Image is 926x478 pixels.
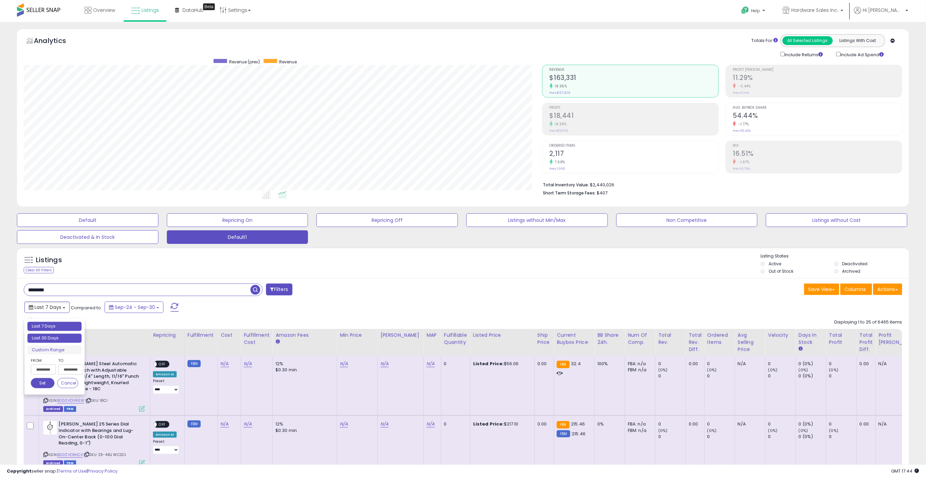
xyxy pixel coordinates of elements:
[829,332,854,346] div: Total Profit
[733,74,902,83] h2: 11.29%
[27,334,82,343] li: Last 30 Days
[153,432,177,438] div: Amazon AI
[854,7,908,22] a: Hi [PERSON_NAME]
[188,420,201,428] small: FBM
[550,91,571,95] small: Prev: $137,309
[153,332,182,339] div: Repricing
[829,361,857,367] div: 0
[833,36,883,45] button: Listings With Cost
[557,332,592,346] div: Current Buybox Price
[17,230,158,244] button: Deactivated & In Stock
[340,332,375,339] div: Min Price
[879,332,919,346] div: Profit [PERSON_NAME]
[689,421,699,427] div: 0.00
[64,460,76,466] span: FBM
[707,373,735,379] div: 0
[733,106,902,110] span: Avg. Buybox Share
[845,286,866,293] span: Columns
[59,421,141,448] b: [PERSON_NAME] 25 Series Dial Indicator with Bearings and Lug-On-Center Back (0-100 Dial Reading, ...
[752,38,778,44] div: Totals For
[43,361,145,411] div: ASIN:
[628,367,650,373] div: FBM: n/a
[537,361,549,367] div: 0.00
[768,373,796,379] div: 0
[792,7,839,14] span: Hardware Sales Inc.
[831,50,895,58] div: Include Ad Spend
[829,421,857,427] div: 0
[768,421,796,427] div: 0
[71,305,102,311] span: Compared to:
[105,302,163,313] button: Sep-24 - Sep-30
[557,421,569,429] small: FBA
[879,421,917,427] div: N/A
[473,421,529,427] div: $217.10
[829,367,839,373] small: (0%)
[738,361,760,367] div: N/A
[550,167,565,171] small: Prev: 1,966
[275,421,332,427] div: 12%
[43,421,57,435] img: 318pMo-AueL._SL40_.jpg
[550,74,719,83] h2: $163,331
[707,367,717,373] small: (0%)
[891,468,919,474] span: 2025-10-8 17:44 GMT
[689,361,699,367] div: 0.00
[799,332,823,346] div: Days In Stock
[550,112,719,121] h2: $18,441
[58,357,78,364] label: To
[863,7,904,14] span: Hi [PERSON_NAME]
[804,284,839,295] button: Save View
[707,421,735,427] div: 0
[167,230,308,244] button: Default1
[473,360,504,367] b: Listed Price:
[380,421,389,428] a: N/A
[275,367,332,373] div: $0.30 min
[221,421,229,428] a: N/A
[550,144,719,148] span: Ordered Items
[572,431,586,437] span: 215.46
[553,122,567,127] small: 18.39%
[426,332,438,339] div: MAP
[543,182,589,188] b: Total Inventory Value:
[473,332,532,339] div: Listed Price
[840,284,872,295] button: Columns
[27,346,82,355] li: Custom Range
[203,3,215,10] div: Tooltip anchor
[557,430,570,437] small: FBM
[658,421,686,427] div: 0
[426,360,435,367] a: N/A
[35,304,61,311] span: Last 7 Days
[707,428,717,433] small: (0%)
[275,339,280,345] small: Amazon Fees.
[316,213,458,227] button: Repricing Off
[340,421,348,428] a: N/A
[57,452,83,458] a: B000VDXHC4
[628,332,653,346] div: Num of Comp.
[58,468,87,474] a: Terms of Use
[466,213,608,227] button: Listings without Min/Max
[188,332,215,339] div: Fulfillment
[733,68,902,72] span: Profit [PERSON_NAME]
[550,68,719,72] span: Revenue
[57,398,84,403] a: B000VDVR6W
[829,373,857,379] div: 0
[244,360,252,367] a: N/A
[829,434,857,440] div: 0
[167,213,308,227] button: Repricing On
[31,378,54,388] button: Set
[775,50,831,58] div: Include Returns
[84,452,126,457] span: | SKU: 25-441J WCSCI
[7,468,117,475] div: seller snap | |
[799,421,826,427] div: 0 (0%)
[473,361,529,367] div: $56.06
[597,190,608,196] span: $407
[543,180,897,188] li: $2,440,026
[444,332,467,346] div: Fulfillable Quantity
[543,190,596,196] b: Short Term Storage Fees:
[537,332,551,346] div: Ship Price
[537,421,549,427] div: 0.00
[733,129,751,133] small: Prev: 55.42%
[733,144,902,148] span: ROI
[733,167,750,171] small: Prev: 16.79%
[768,428,778,433] small: (0%)
[266,284,292,295] button: Filters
